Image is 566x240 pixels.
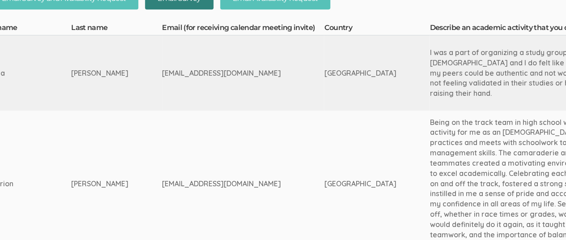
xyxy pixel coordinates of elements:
div: [PERSON_NAME] [71,68,128,78]
div: [GEOGRAPHIC_DATA] [324,68,396,78]
th: Last name [71,23,162,35]
div: [EMAIL_ADDRESS][DOMAIN_NAME] [162,68,290,78]
div: [EMAIL_ADDRESS][DOMAIN_NAME] [162,179,290,189]
th: Email (for receiving calendar meeting invite) [162,23,324,35]
iframe: Chat Widget [521,197,566,240]
div: [GEOGRAPHIC_DATA] [324,179,396,189]
th: Country [324,23,430,35]
div: [PERSON_NAME] [71,179,128,189]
